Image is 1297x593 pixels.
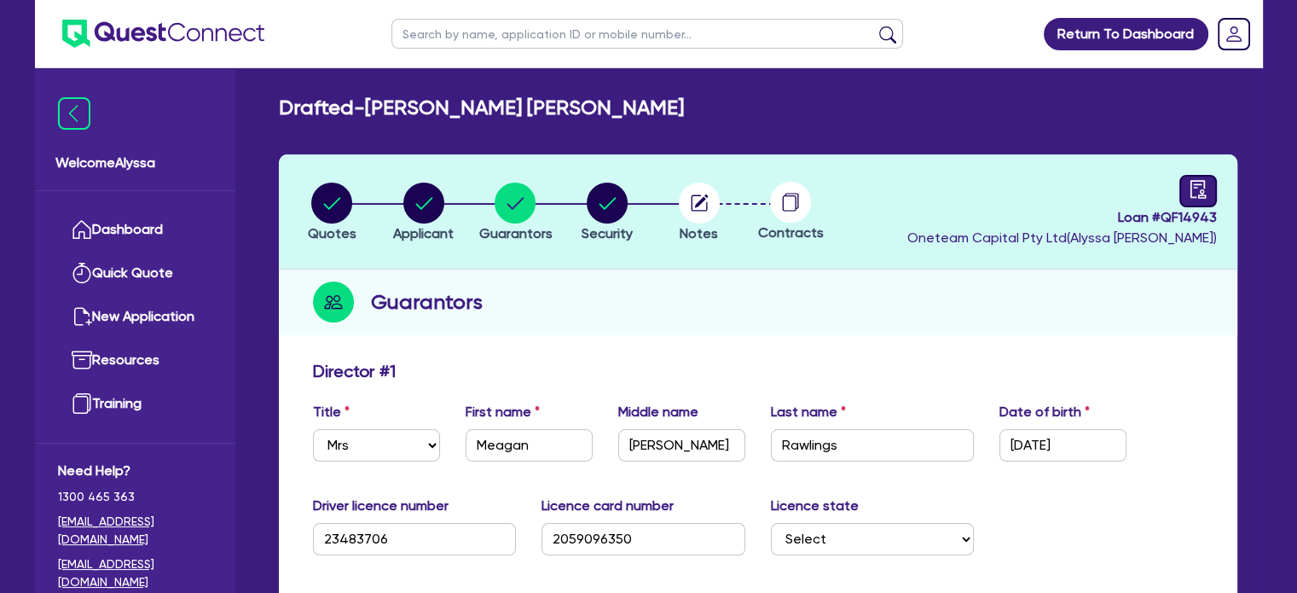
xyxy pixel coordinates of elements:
[58,252,212,295] a: Quick Quote
[478,225,552,241] span: Guarantors
[582,225,633,241] span: Security
[58,461,212,481] span: Need Help?
[313,496,449,516] label: Driver licence number
[313,402,350,422] label: Title
[999,402,1090,422] label: Date of birth
[62,20,264,48] img: quest-connect-logo-blue
[58,208,212,252] a: Dashboard
[1212,12,1256,56] a: Dropdown toggle
[72,393,92,414] img: training
[1044,18,1208,50] a: Return To Dashboard
[391,19,903,49] input: Search by name, application ID or mobile number...
[907,207,1217,228] span: Loan # QF14943
[371,287,483,317] h2: Guarantors
[58,339,212,382] a: Resources
[58,382,212,426] a: Training
[478,182,553,245] button: Guarantors
[58,555,212,591] a: [EMAIL_ADDRESS][DOMAIN_NAME]
[58,295,212,339] a: New Application
[466,402,540,422] label: First name
[72,350,92,370] img: resources
[581,182,634,245] button: Security
[308,225,356,241] span: Quotes
[58,97,90,130] img: icon-menu-close
[541,496,674,516] label: Licence card number
[393,225,454,241] span: Applicant
[618,402,698,422] label: Middle name
[313,282,354,323] img: step-icon
[313,361,396,381] h3: Director # 1
[58,513,212,549] a: [EMAIL_ADDRESS][DOMAIN_NAME]
[307,182,357,245] button: Quotes
[1189,180,1207,199] span: audit
[72,306,92,327] img: new-application
[678,182,721,245] button: Notes
[1179,175,1217,207] a: audit
[999,429,1126,462] input: DD / MM / YYYY
[55,153,215,173] span: Welcome Alyssa
[392,182,455,245] button: Applicant
[771,496,859,516] label: Licence state
[72,263,92,283] img: quick-quote
[680,225,718,241] span: Notes
[758,224,824,241] span: Contracts
[771,402,846,422] label: Last name
[907,230,1217,246] span: Oneteam Capital Pty Ltd ( Alyssa [PERSON_NAME] )
[279,96,684,120] h2: Drafted - [PERSON_NAME] [PERSON_NAME]
[58,488,212,506] span: 1300 465 363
